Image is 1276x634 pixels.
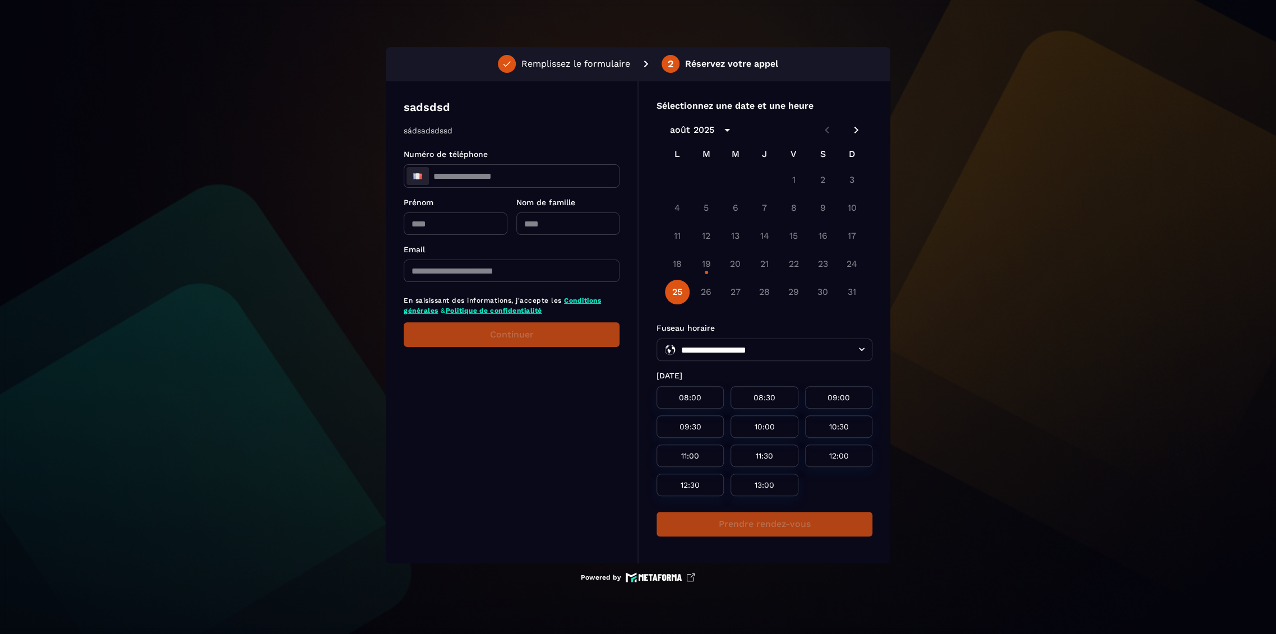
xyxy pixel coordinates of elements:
button: 25 août 2025 [665,280,690,304]
button: Next month [847,121,866,140]
span: M [725,143,746,165]
p: Remplissez le formulaire [521,57,630,71]
p: 10:00 [744,422,784,431]
a: Powered by [581,572,695,582]
p: Réservez votre appel [685,57,778,71]
span: Prénom [404,198,433,207]
button: Open [855,343,868,356]
span: J [755,143,775,165]
span: D [842,143,862,165]
span: Numéro de téléphone [404,150,488,159]
p: sadsdsd [404,99,450,115]
span: M [696,143,716,165]
span: Email [404,245,425,254]
div: France: + 33 [406,167,429,185]
p: Fuseau horaire [657,322,872,334]
p: 08:30 [744,393,784,402]
p: 12:00 [819,451,859,460]
span: & [441,307,446,314]
p: sádsadsdssd [404,125,616,136]
p: 12:30 [670,480,710,489]
p: 13:00 [744,480,784,489]
p: 10:30 [819,422,859,431]
p: 11:30 [744,451,784,460]
div: 2 [668,59,674,69]
span: L [667,143,687,165]
p: [DATE] [657,370,872,382]
a: Politique de confidentialité [446,307,542,314]
span: Nom de famille [516,198,575,207]
p: Sélectionnez une date et une heure [657,99,872,113]
p: En saisissant des informations, j'accepte les [404,295,619,316]
div: août [670,123,690,137]
span: S [813,143,833,165]
p: Powered by [581,573,621,582]
button: calendar view is open, switch to year view [718,121,737,140]
p: 09:30 [670,422,710,431]
span: V [784,143,804,165]
p: 11:00 [670,451,710,460]
div: 2025 [694,123,714,137]
p: 09:00 [819,393,859,402]
p: 08:00 [670,393,710,402]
